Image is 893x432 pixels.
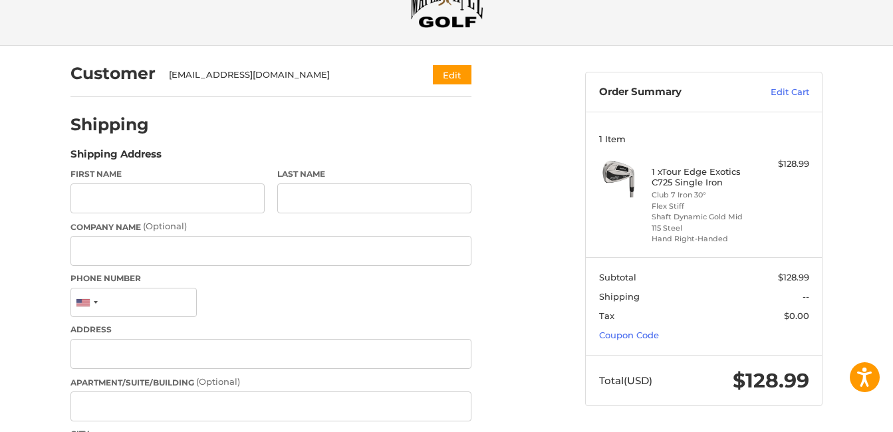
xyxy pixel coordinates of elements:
li: Shaft Dynamic Gold Mid 115 Steel [652,211,753,233]
h2: Customer [70,63,156,84]
span: $0.00 [784,310,809,321]
div: $128.99 [757,158,809,171]
label: Phone Number [70,272,471,284]
li: Club 7 Iron 30° [652,189,753,201]
span: Shipping [599,291,640,302]
h4: 1 x Tour Edge Exotics C725 Single Iron [652,166,753,188]
span: $128.99 [778,272,809,282]
span: Tax [599,310,614,321]
li: Hand Right-Handed [652,233,753,245]
a: Coupon Code [599,330,659,340]
small: (Optional) [196,376,240,387]
div: [EMAIL_ADDRESS][DOMAIN_NAME] [169,68,408,82]
h3: Order Summary [599,86,742,99]
li: Flex Stiff [652,201,753,212]
span: -- [803,291,809,302]
label: Last Name [277,168,471,180]
h3: 1 Item [599,134,809,144]
label: Address [70,324,471,336]
label: Apartment/Suite/Building [70,376,471,389]
span: Total (USD) [599,374,652,387]
button: Edit [433,65,471,84]
small: (Optional) [143,221,187,231]
div: United States: +1 [71,288,102,317]
iframe: Google Customer Reviews [783,396,893,432]
label: First Name [70,168,265,180]
span: $128.99 [733,368,809,393]
span: Subtotal [599,272,636,282]
h2: Shipping [70,114,149,135]
legend: Shipping Address [70,147,162,168]
label: Company Name [70,220,471,233]
a: Edit Cart [742,86,809,99]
